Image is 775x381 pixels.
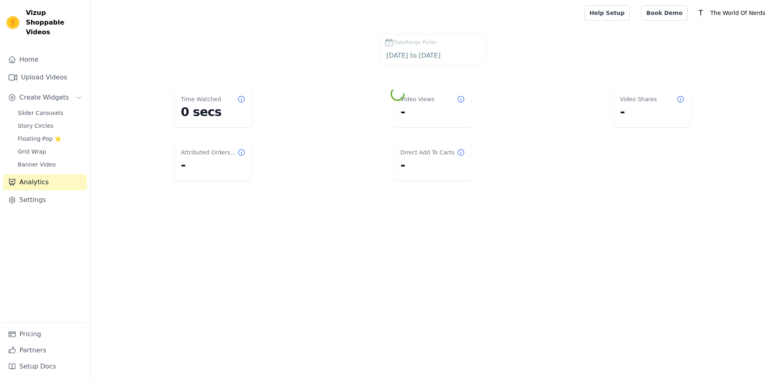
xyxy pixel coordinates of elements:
[620,105,685,119] dd: -
[3,192,87,208] a: Settings
[3,358,87,375] a: Setup Docs
[3,69,87,85] a: Upload Videos
[181,105,245,119] dd: 0 secs
[18,109,63,117] span: Slider Carousels
[13,159,87,170] a: Banner Video
[13,107,87,119] a: Slider Carousels
[394,39,437,46] span: DateRange Picker
[707,6,769,20] p: The World Of Nerds
[400,105,465,119] dd: -
[18,148,46,156] span: Grid Wrap
[3,90,87,106] button: Create Widgets
[19,93,69,102] span: Create Widgets
[18,135,61,143] span: Floating-Pop ⭐
[6,16,19,29] img: Vizup
[13,133,87,144] a: Floating-Pop ⭐
[400,158,465,173] dd: -
[698,9,703,17] text: T
[584,5,630,21] a: Help Setup
[694,6,769,20] button: T The World Of Nerds
[181,95,221,103] dt: Time Watched
[3,174,87,190] a: Analytics
[13,120,87,131] a: Story Circles
[13,146,87,157] a: Grid Wrap
[3,52,87,68] a: Home
[400,148,455,156] dt: Direct Add To Carts
[26,8,84,37] span: Vizup Shoppable Videos
[18,160,56,169] span: Banner Video
[3,326,87,342] a: Pricing
[18,122,53,130] span: Story Circles
[400,95,434,103] dt: Video Views
[641,5,687,21] a: Book Demo
[181,158,245,173] dd: -
[620,95,657,103] dt: Video Shares
[3,342,87,358] a: Partners
[384,50,481,61] input: DateRange Picker
[181,148,237,156] dt: Attributed Orders Count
